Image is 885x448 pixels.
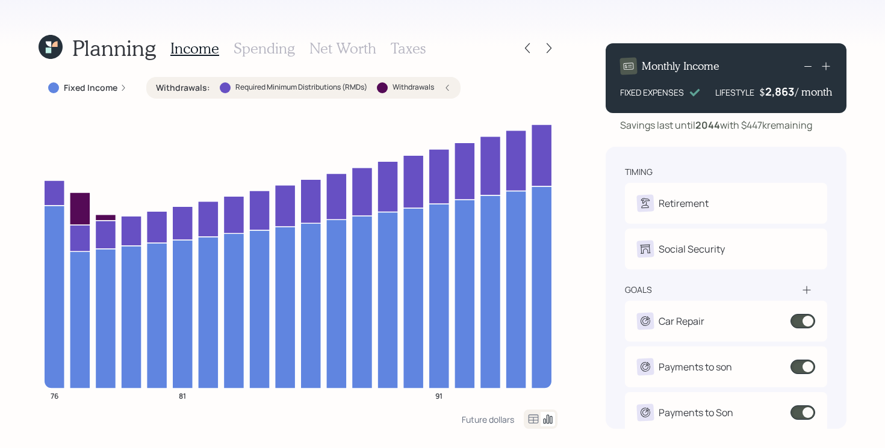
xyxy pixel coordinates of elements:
[170,40,219,57] h3: Income
[391,40,426,57] h3: Taxes
[309,40,376,57] h3: Net Worth
[64,82,117,94] label: Fixed Income
[51,390,58,400] tspan: 76
[765,84,795,99] div: 2,863
[462,414,514,425] div: Future dollars
[625,166,653,178] div: timing
[179,390,186,400] tspan: 81
[393,82,434,93] label: Withdrawals
[435,390,442,400] tspan: 91
[625,284,652,296] div: goals
[659,360,732,374] div: Payments to son
[659,314,704,328] div: Car Repair
[659,242,725,256] div: Social Security
[156,82,210,94] label: Withdrawals :
[620,86,684,99] div: FIXED EXPENSES
[234,40,295,57] h3: Spending
[235,82,367,93] label: Required Minimum Distributions (RMDs)
[642,60,719,73] h4: Monthly Income
[695,118,720,132] b: 2044
[795,85,832,99] h4: / month
[659,405,733,420] div: Payments to Son
[715,86,754,99] div: LIFESTYLE
[620,118,812,132] div: Savings last until with $447k remaining
[759,85,765,99] h4: $
[659,196,709,210] div: Retirement
[72,35,156,61] h1: Planning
